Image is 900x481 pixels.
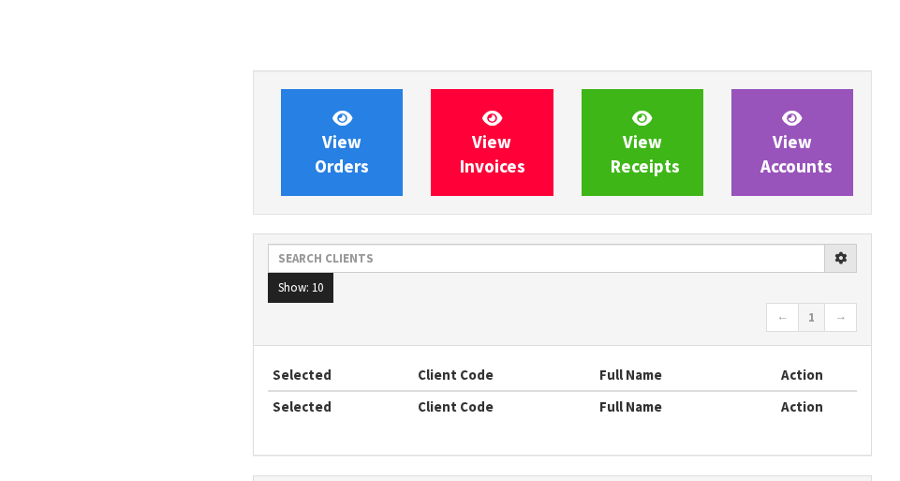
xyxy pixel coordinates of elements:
th: Action [747,391,857,421]
th: Selected [268,391,413,421]
a: ← [766,303,799,333]
th: Client Code [413,391,594,421]
th: Selected [268,360,413,390]
button: Show: 10 [268,273,333,303]
a: 1 [798,303,825,333]
span: View Orders [315,107,369,177]
a: ViewAccounts [731,89,853,196]
input: Search clients [268,244,825,273]
a: ViewInvoices [431,89,553,196]
th: Full Name [595,391,748,421]
th: Client Code [413,360,594,390]
a: ViewOrders [281,89,403,196]
th: Action [747,360,857,390]
a: → [824,303,857,333]
th: Full Name [595,360,748,390]
span: View Receipts [611,107,680,177]
nav: Page navigation [268,303,857,336]
a: ViewReceipts [582,89,703,196]
span: View Invoices [460,107,525,177]
span: View Accounts [760,107,833,177]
